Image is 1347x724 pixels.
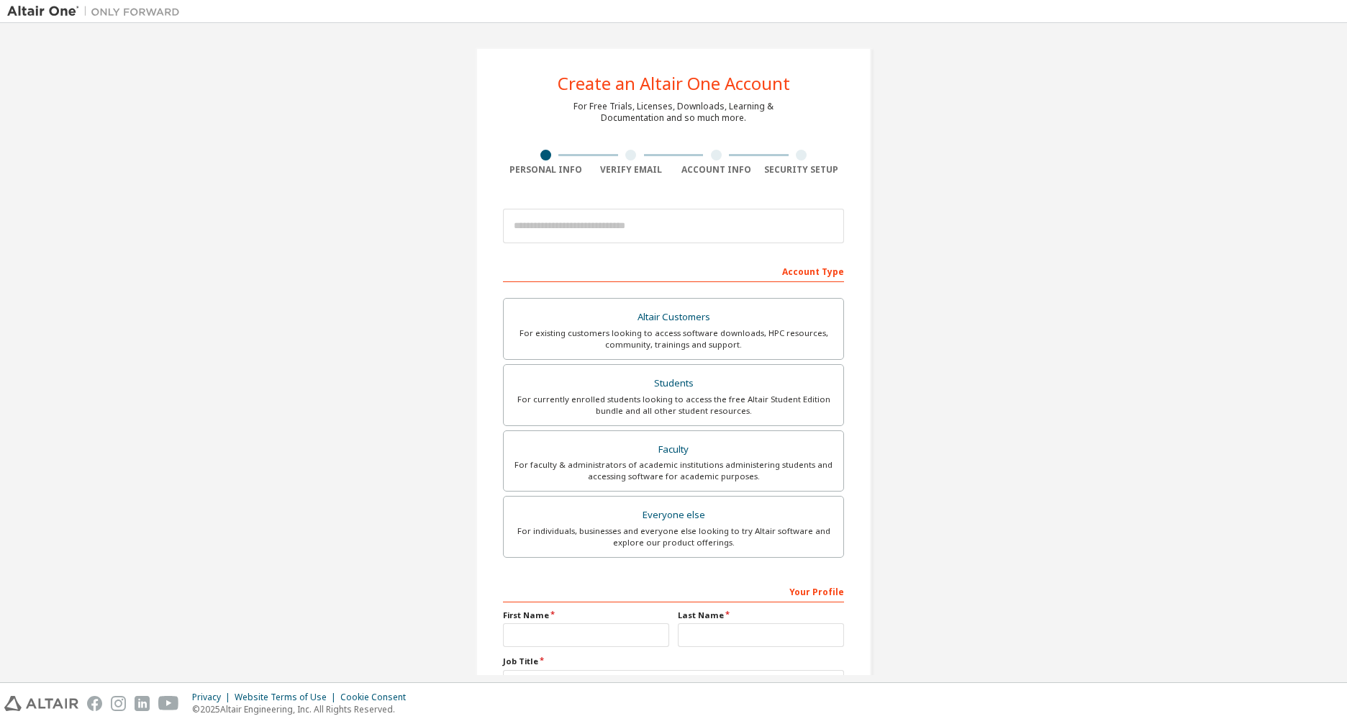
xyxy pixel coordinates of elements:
img: Altair One [7,4,187,19]
div: For existing customers looking to access software downloads, HPC resources, community, trainings ... [512,327,835,350]
img: facebook.svg [87,696,102,711]
div: Security Setup [759,164,845,176]
div: Verify Email [589,164,674,176]
div: For individuals, businesses and everyone else looking to try Altair software and explore our prod... [512,525,835,548]
img: linkedin.svg [135,696,150,711]
div: Personal Info [503,164,589,176]
img: youtube.svg [158,696,179,711]
div: Students [512,374,835,394]
img: altair_logo.svg [4,696,78,711]
div: Website Terms of Use [235,692,340,703]
img: instagram.svg [111,696,126,711]
label: First Name [503,610,669,621]
div: Account Info [673,164,759,176]
label: Job Title [503,656,844,667]
div: Your Profile [503,579,844,602]
div: For currently enrolled students looking to access the free Altair Student Edition bundle and all ... [512,394,835,417]
div: Privacy [192,692,235,703]
p: © 2025 Altair Engineering, Inc. All Rights Reserved. [192,703,414,715]
div: For faculty & administrators of academic institutions administering students and accessing softwa... [512,459,835,482]
div: Cookie Consent [340,692,414,703]
div: For Free Trials, Licenses, Downloads, Learning & Documentation and so much more. [573,101,774,124]
div: Everyone else [512,505,835,525]
div: Altair Customers [512,307,835,327]
label: Last Name [678,610,844,621]
div: Account Type [503,259,844,282]
div: Create an Altair One Account [558,75,790,92]
div: Faculty [512,440,835,460]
